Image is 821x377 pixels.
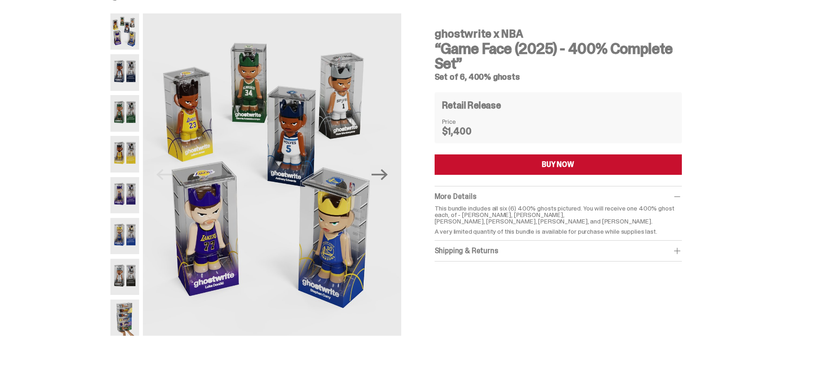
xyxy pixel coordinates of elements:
div: BUY NOW [542,161,574,168]
h4: Retail Release [442,101,501,110]
img: NBA-400-HG%20Bron.png [110,136,140,172]
p: A very limited quantity of this bundle is available for purchase while supplies last. [435,228,682,235]
dd: $1,400 [442,127,488,136]
h5: Set of 6, 400% ghosts [435,73,682,81]
button: BUY NOW [435,154,682,175]
img: NBA-400-HG-Wemby.png [110,259,140,295]
img: NBA-400-HG-Steph.png [110,218,140,254]
img: NBA-400-HG-Scale.png [110,300,140,336]
h4: ghostwrite x NBA [435,28,682,39]
img: NBA-400-HG-Luka.png [110,177,140,213]
img: NBA-400-HG-Main.png [143,13,401,336]
img: NBA-400-HG-Giannis.png [110,95,140,131]
span: More Details [435,192,476,201]
button: Next [370,165,390,185]
h3: “Game Face (2025) - 400% Complete Set” [435,41,682,71]
p: This bundle includes all six (6) 400% ghosts pictured. You will receive one 400% ghost each, of -... [435,205,682,224]
img: NBA-400-HG-Ant.png [110,54,140,90]
dt: Price [442,118,488,125]
div: Shipping & Returns [435,246,682,256]
img: NBA-400-HG-Main.png [110,13,140,50]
